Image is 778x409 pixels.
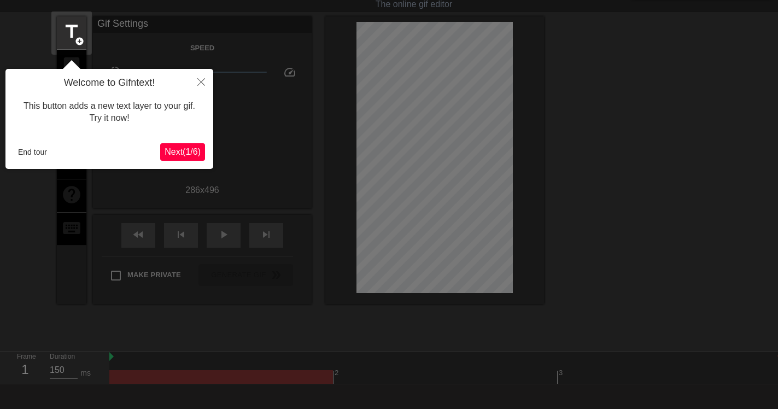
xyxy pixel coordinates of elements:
button: Close [189,69,213,94]
span: Next ( 1 / 6 ) [165,147,201,156]
button: End tour [14,144,51,160]
button: Next [160,143,205,161]
h4: Welcome to Gifntext! [14,77,205,89]
div: This button adds a new text layer to your gif. Try it now! [14,89,205,136]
